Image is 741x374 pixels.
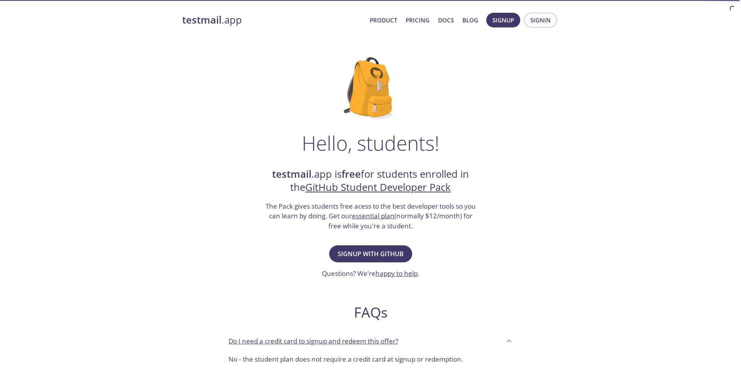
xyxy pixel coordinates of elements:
h2: FAQs [222,304,519,321]
div: Do I need a credit card to signup and redeem this offer? [222,330,519,351]
h3: The Pack gives students free acess to the best developer tools so you can learn by doing. Get our... [264,201,477,231]
a: Product [370,15,397,25]
p: Do I need a credit card to signup and redeem this offer? [228,336,398,346]
span: Signup [492,15,514,25]
span: Signin [530,15,551,25]
button: Signup [486,13,520,27]
a: GitHub Student Developer Pack [305,180,451,194]
h3: Questions? We're . [322,269,420,279]
img: github-student-backpack.png [344,57,398,119]
span: Signup with GitHub [338,248,404,259]
h1: Hello, students! [302,131,439,155]
a: essential plan [352,211,394,220]
strong: free [342,167,361,181]
strong: testmail [272,167,311,181]
a: happy to help [376,269,418,278]
p: No - the student plan does not require a credit card at signup or redemption. [228,354,513,364]
a: Blog [462,15,478,25]
a: testmail.app [182,14,364,27]
div: Do I need a credit card to signup and redeem this offer? [222,351,519,371]
a: Docs [438,15,454,25]
a: Pricing [406,15,430,25]
h2: .app is for students enrolled in the [264,168,477,194]
strong: testmail [182,13,222,27]
button: Signup with GitHub [329,245,412,262]
button: Signin [524,13,557,27]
